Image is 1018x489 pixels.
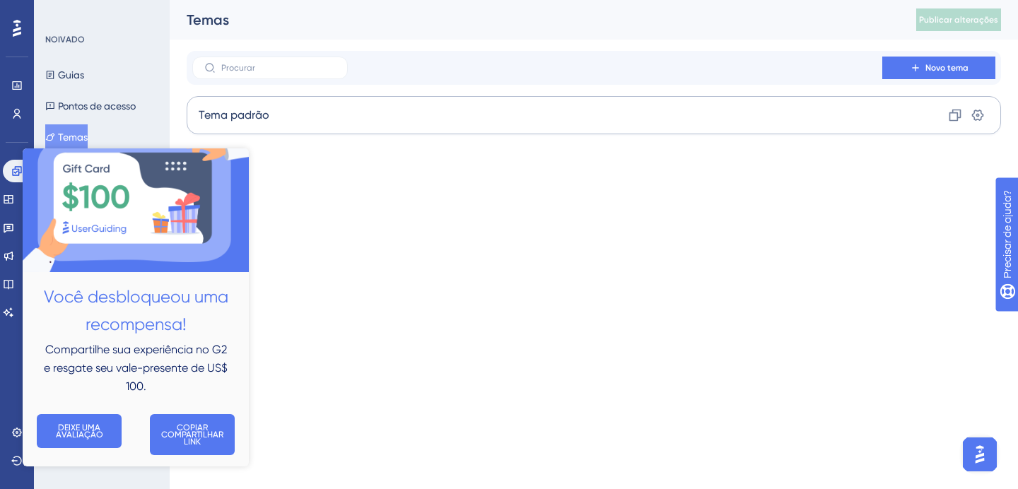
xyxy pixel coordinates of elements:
font: DEIXE UMA AVALIAÇÃO [33,274,81,291]
button: Publicar alterações [916,8,1001,31]
font: e resgate seu vale-presente de US$ 100. [21,213,208,245]
font: NOIVADO [45,35,85,45]
font: Você desbloqueou uma recompensa! [21,139,210,186]
button: Pontos de acesso [45,93,136,119]
button: Guias [45,62,84,88]
font: Pontos de acesso [58,100,136,112]
font: Tema padrão [199,108,269,122]
font: Publicar alterações [919,15,998,25]
font: Precisar de ajuda? [33,6,122,17]
font: Temas [187,11,229,28]
font: Temas [58,131,88,143]
input: Procurar [221,63,336,73]
font: COPIAR COMPARTILHAR LINK [139,274,203,298]
iframe: Iniciador do Assistente de IA do UserGuiding [959,433,1001,476]
button: DEIXE UMA AVALIAÇÃO [14,266,99,300]
font: Novo tema [925,63,969,73]
button: COPIAR COMPARTILHAR LINK [127,266,212,307]
font: Guias [58,69,84,81]
button: Temas [45,124,88,150]
button: Novo tema [882,57,995,79]
font: Compartilhe sua experiência no G2 [23,194,204,208]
